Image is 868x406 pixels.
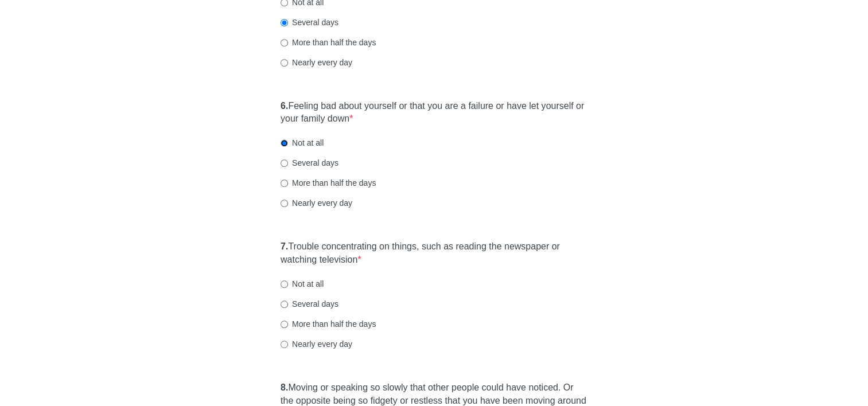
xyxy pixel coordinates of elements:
strong: 6. [281,101,288,111]
label: Feeling bad about yourself or that you are a failure or have let yourself or your family down [281,100,587,126]
label: Nearly every day [281,197,352,209]
label: Not at all [281,137,324,149]
label: Nearly every day [281,338,352,350]
label: Several days [281,17,338,28]
label: Trouble concentrating on things, such as reading the newspaper or watching television [281,240,587,267]
label: Nearly every day [281,57,352,68]
input: More than half the days [281,321,288,328]
input: Several days [281,300,288,308]
label: Not at all [281,278,324,290]
label: More than half the days [281,318,376,330]
input: More than half the days [281,39,288,46]
input: More than half the days [281,179,288,187]
label: More than half the days [281,37,376,48]
input: Nearly every day [281,59,288,67]
strong: 7. [281,241,288,251]
input: Nearly every day [281,200,288,207]
input: Several days [281,19,288,26]
input: Nearly every day [281,341,288,348]
input: Not at all [281,280,288,288]
input: Several days [281,159,288,167]
strong: 8. [281,382,288,392]
label: Several days [281,298,338,310]
input: Not at all [281,139,288,147]
label: More than half the days [281,177,376,189]
label: Several days [281,157,338,169]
